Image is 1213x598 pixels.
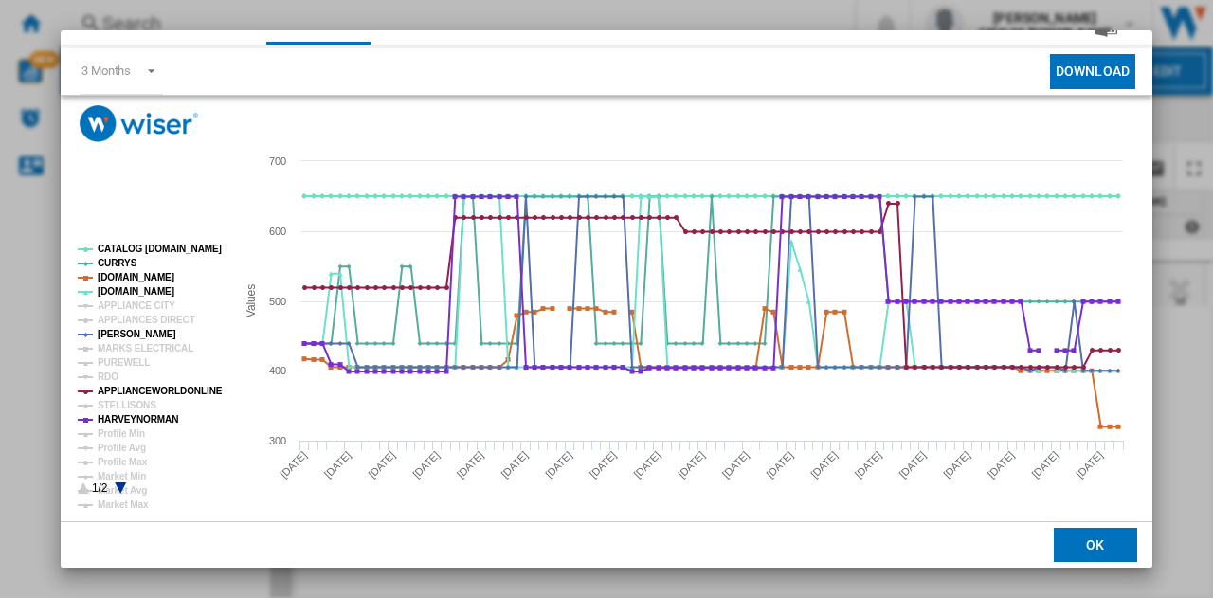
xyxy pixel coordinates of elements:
tspan: [PERSON_NAME] [98,329,176,339]
tspan: STELLISONS [98,400,156,410]
tspan: [DATE] [808,449,840,480]
tspan: [DATE] [1074,449,1105,480]
tspan: [DATE] [853,449,884,480]
tspan: APPLIANCES DIRECT [98,315,195,325]
tspan: CATALOG [DOMAIN_NAME] [98,244,222,254]
tspan: 400 [269,365,286,376]
tspan: [DATE] [322,449,353,480]
tspan: APPLIANCEWORLDONLINE [98,386,223,396]
tspan: [DATE] [986,449,1017,480]
tspan: [DATE] [498,449,530,480]
tspan: [DATE] [543,449,574,480]
tspan: Profile Min [98,428,145,439]
tspan: Market Min [98,471,146,481]
tspan: 500 [269,296,286,307]
tspan: [DATE] [455,449,486,480]
text: 1/2 [92,481,108,495]
tspan: 300 [269,435,286,446]
div: 3 Months [81,63,131,78]
tspan: 700 [269,155,286,167]
tspan: [DATE] [1029,449,1060,480]
tspan: Values [244,284,258,317]
tspan: [DOMAIN_NAME] [98,286,174,297]
button: OK [1054,528,1137,562]
tspan: RDO [98,371,118,382]
tspan: [DATE] [764,449,795,480]
tspan: MARKS ELECTRICAL [98,343,193,353]
tspan: [DOMAIN_NAME] [98,272,174,282]
tspan: [DATE] [676,449,707,480]
tspan: [DATE] [720,449,751,480]
tspan: [DATE] [941,449,972,480]
tspan: Market Avg [98,485,147,496]
tspan: Profile Avg [98,443,146,453]
tspan: [DATE] [410,449,442,480]
button: Download [1050,54,1135,89]
tspan: [DATE] [896,449,928,480]
tspan: 600 [269,226,286,237]
tspan: [DATE] [366,449,397,480]
tspan: Market Max [98,499,149,510]
tspan: Profile Max [98,457,148,467]
tspan: [DATE] [631,449,662,480]
tspan: APPLIANCE CITY [98,300,175,311]
tspan: [DATE] [278,449,309,480]
tspan: PUREWELL [98,357,150,368]
md-dialog: Product popup [61,30,1152,569]
tspan: [DATE] [588,449,619,480]
tspan: CURRYS [98,258,137,268]
tspan: HARVEYNORMAN [98,414,178,425]
img: logo_wiser_300x94.png [80,105,198,142]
